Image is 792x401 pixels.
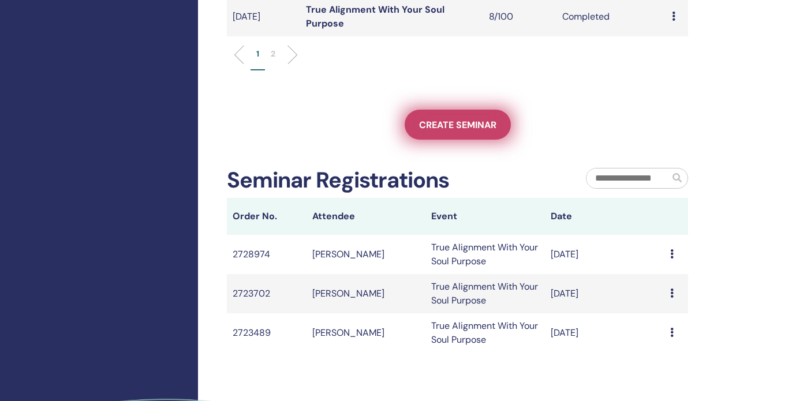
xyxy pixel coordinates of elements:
[227,198,307,235] th: Order No.
[545,235,664,274] td: [DATE]
[256,48,259,60] p: 1
[405,110,511,140] a: Create seminar
[545,198,664,235] th: Date
[425,313,545,353] td: True Alignment With Your Soul Purpose
[307,274,426,313] td: [PERSON_NAME]
[545,274,664,313] td: [DATE]
[307,313,426,353] td: [PERSON_NAME]
[271,48,275,60] p: 2
[307,235,426,274] td: [PERSON_NAME]
[545,313,664,353] td: [DATE]
[306,3,444,29] a: True Alignment With Your Soul Purpose
[227,167,449,194] h2: Seminar Registrations
[227,274,307,313] td: 2723702
[227,313,307,353] td: 2723489
[425,274,545,313] td: True Alignment With Your Soul Purpose
[419,119,496,131] span: Create seminar
[425,198,545,235] th: Event
[227,235,307,274] td: 2728974
[425,235,545,274] td: True Alignment With Your Soul Purpose
[307,198,426,235] th: Attendee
